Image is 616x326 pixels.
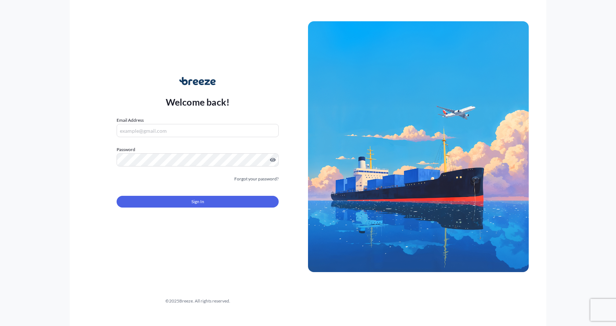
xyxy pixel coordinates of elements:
[87,297,308,305] div: © 2025 Breeze. All rights reserved.
[308,21,529,272] img: Ship illustration
[117,124,279,137] input: example@gmail.com
[117,117,144,124] label: Email Address
[117,146,279,153] label: Password
[234,175,279,183] a: Forgot your password?
[270,157,276,163] button: Show password
[191,198,204,205] span: Sign In
[117,196,279,208] button: Sign In
[166,96,230,108] p: Welcome back!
